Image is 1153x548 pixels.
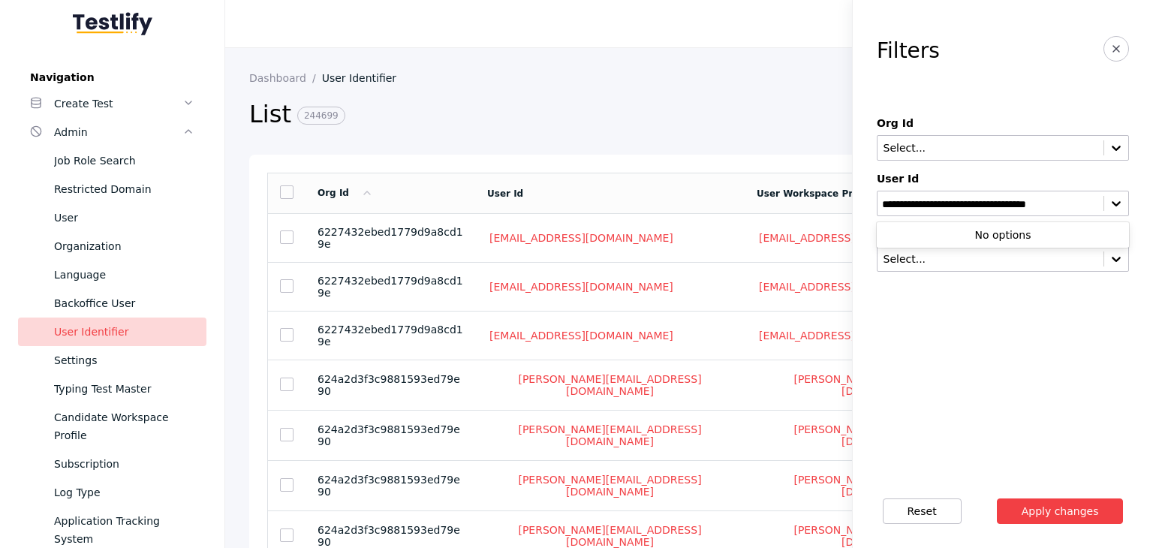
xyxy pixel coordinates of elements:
a: [EMAIL_ADDRESS][DOMAIN_NAME] [757,329,945,342]
a: [PERSON_NAME][EMAIL_ADDRESS][DOMAIN_NAME] [487,473,733,498]
div: Job Role Search [54,152,194,170]
a: [EMAIL_ADDRESS][DOMAIN_NAME] [487,231,676,245]
a: Backoffice User [18,289,206,318]
a: [EMAIL_ADDRESS][DOMAIN_NAME] [757,231,945,245]
span: 244699 [297,107,345,125]
a: [PERSON_NAME][EMAIL_ADDRESS][DOMAIN_NAME] [757,372,1014,398]
a: [EMAIL_ADDRESS][DOMAIN_NAME] [487,280,676,294]
img: Testlify - Backoffice [73,12,152,35]
span: 6227432ebed1779d9a8cd19e [318,226,463,250]
a: Language [18,260,206,289]
div: Typing Test Master [54,380,194,398]
a: User Identifier [18,318,206,346]
a: [PERSON_NAME][EMAIL_ADDRESS][DOMAIN_NAME] [487,372,733,398]
a: Restricted Domain [18,175,206,203]
a: User [18,203,206,232]
a: Job Role Search [18,146,206,175]
div: Candidate Workspace Profile [54,408,194,444]
label: Org Id [877,117,1129,129]
a: Log Type [18,478,206,507]
div: Admin [54,123,182,141]
label: Navigation [18,71,206,83]
a: Candidate Workspace Profile [18,403,206,450]
span: 624a2d3f3c9881593ed79e90 [318,524,460,548]
div: Backoffice User [54,294,194,312]
div: Organization [54,237,194,255]
a: Org Id [318,188,373,198]
a: User Id [487,188,523,199]
div: Create Test [54,95,182,113]
div: Settings [54,351,194,369]
a: Dashboard [249,72,322,84]
button: Reset [883,498,962,524]
span: 6227432ebed1779d9a8cd19e [318,324,463,348]
span: 624a2d3f3c9881593ed79e90 [318,373,460,397]
a: [PERSON_NAME][EMAIL_ADDRESS][DOMAIN_NAME] [757,473,1014,498]
div: No options [877,224,1129,245]
div: Language [54,266,194,284]
a: [EMAIL_ADDRESS][DOMAIN_NAME] [757,280,945,294]
div: User Identifier [54,323,194,341]
a: [EMAIL_ADDRESS][DOMAIN_NAME] [487,329,676,342]
a: Settings [18,346,206,375]
a: User Workspace Profile Id [757,188,888,199]
button: Apply changes [997,498,1124,524]
a: [PERSON_NAME][EMAIL_ADDRESS][DOMAIN_NAME] [487,423,733,448]
a: User Identifier [322,72,408,84]
div: Subscription [54,455,194,473]
span: 624a2d3f3c9881593ed79e90 [318,474,460,498]
div: User [54,209,194,227]
a: Organization [18,232,206,260]
h3: Filters [877,39,940,63]
span: 624a2d3f3c9881593ed79e90 [318,423,460,447]
div: Application Tracking System [54,512,194,548]
div: Log Type [54,483,194,501]
label: User Id [877,173,1129,185]
a: Subscription [18,450,206,478]
span: 6227432ebed1779d9a8cd19e [318,275,463,299]
h2: List [249,99,1035,131]
div: Restricted Domain [54,180,194,198]
a: [PERSON_NAME][EMAIL_ADDRESS][DOMAIN_NAME] [757,423,1014,448]
a: Typing Test Master [18,375,206,403]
